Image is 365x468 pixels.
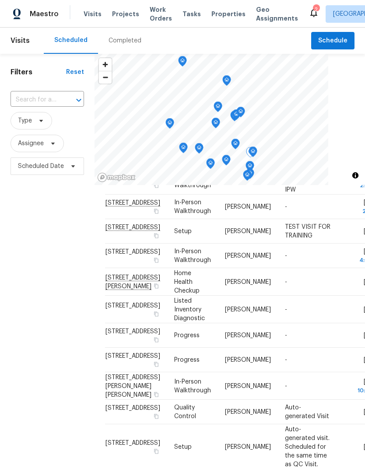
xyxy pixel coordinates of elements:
[285,426,330,467] span: Auto-generated visit. Scheduled for the same time as QC Visit.
[222,75,231,89] div: Map marker
[174,228,192,234] span: Setup
[105,302,160,308] span: [STREET_ADDRESS]
[285,383,287,389] span: -
[105,405,160,411] span: [STREET_ADDRESS]
[225,204,271,210] span: [PERSON_NAME]
[165,118,174,132] div: Map marker
[174,357,200,363] span: Progress
[152,207,160,215] button: Copy Address
[152,447,160,455] button: Copy Address
[105,374,160,398] span: [STREET_ADDRESS][PERSON_NAME][PERSON_NAME]
[285,204,287,210] span: -
[152,181,160,189] button: Copy Address
[225,279,271,285] span: [PERSON_NAME]
[112,10,139,18] span: Projects
[152,282,160,290] button: Copy Address
[225,409,271,415] span: [PERSON_NAME]
[285,224,330,239] span: TEST VISIT FOR TRAINING
[150,5,172,23] span: Work Orders
[105,353,160,359] span: [STREET_ADDRESS]
[225,306,271,312] span: [PERSON_NAME]
[225,332,271,339] span: [PERSON_NAME]
[179,143,188,156] div: Map marker
[222,155,231,168] div: Map marker
[232,109,241,123] div: Map marker
[18,162,64,171] span: Scheduled Date
[174,173,211,188] span: In-Person Walkthrough
[54,36,88,45] div: Scheduled
[225,444,271,450] span: [PERSON_NAME]
[174,332,200,339] span: Progress
[152,412,160,420] button: Copy Address
[66,68,84,77] div: Reset
[231,139,240,152] div: Map marker
[353,171,358,180] span: Toggle attribution
[285,332,287,339] span: -
[30,10,59,18] span: Maestro
[285,169,331,192] span: [PERSON_NAME] FIRST SOLO IPW
[174,270,200,293] span: Home Health Checkup
[318,35,347,46] span: Schedule
[311,32,354,50] button: Schedule
[178,56,187,70] div: Map marker
[285,306,287,312] span: -
[99,58,112,71] button: Zoom in
[285,279,287,285] span: -
[225,228,271,234] span: [PERSON_NAME]
[95,54,328,185] canvas: Map
[246,161,254,175] div: Map marker
[249,147,257,160] div: Map marker
[152,310,160,318] button: Copy Address
[211,118,220,131] div: Map marker
[11,68,66,77] h1: Filters
[236,107,245,120] div: Map marker
[174,248,211,263] span: In-Person Walkthrough
[18,116,32,125] span: Type
[206,158,215,172] div: Map marker
[285,253,287,259] span: -
[243,170,252,184] div: Map marker
[11,93,60,107] input: Search for an address...
[152,390,160,398] button: Copy Address
[105,440,160,446] span: [STREET_ADDRESS]
[214,101,222,115] div: Map marker
[174,297,205,321] span: Listed Inventory Diagnostic
[225,383,271,389] span: [PERSON_NAME]
[211,10,246,18] span: Properties
[105,328,160,335] span: [STREET_ADDRESS]
[152,360,160,368] button: Copy Address
[225,357,271,363] span: [PERSON_NAME]
[152,336,160,344] button: Copy Address
[182,11,201,17] span: Tasks
[174,378,211,393] span: In-Person Walkthrough
[195,143,204,157] div: Map marker
[84,10,102,18] span: Visits
[174,199,211,214] span: In-Person Walkthrough
[18,139,44,148] span: Assignee
[256,5,298,23] span: Geo Assignments
[246,168,254,182] div: Map marker
[73,94,85,106] button: Open
[97,172,136,182] a: Mapbox homepage
[152,232,160,240] button: Copy Address
[11,31,30,50] span: Visits
[109,36,141,45] div: Completed
[225,253,271,259] span: [PERSON_NAME]
[174,444,192,450] span: Setup
[230,111,239,124] div: Map marker
[174,405,196,419] span: Quality Control
[99,71,112,84] button: Zoom out
[285,357,287,363] span: -
[350,170,361,181] button: Toggle attribution
[285,405,329,419] span: Auto-generated Visit
[105,249,160,255] span: [STREET_ADDRESS]
[152,256,160,264] button: Copy Address
[313,5,319,14] div: 2
[246,147,255,161] div: Map marker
